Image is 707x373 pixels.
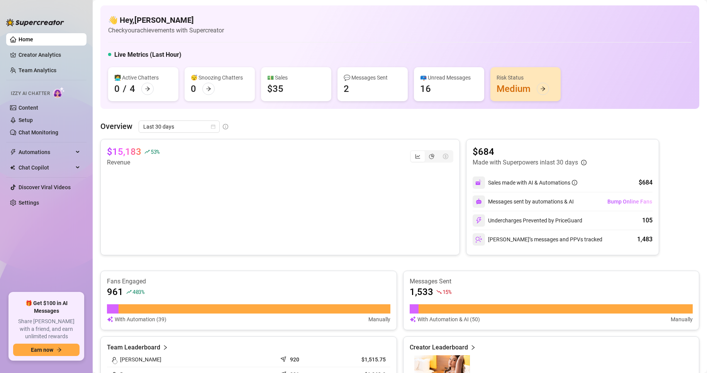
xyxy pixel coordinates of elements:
div: 💬 Messages Sent [344,73,402,82]
a: Settings [19,200,39,206]
img: svg%3e [475,179,482,186]
div: 👩‍💻 Active Chatters [114,73,172,82]
button: Earn nowarrow-right [13,344,80,356]
h5: Live Metrics (Last Hour) [114,50,181,59]
article: Messages Sent [410,277,693,286]
img: Chat Copilot [10,165,15,170]
div: Messages sent by automations & AI [473,195,574,208]
span: arrow-right [206,86,211,92]
div: segmented control [410,150,453,163]
article: Revenue [107,158,159,167]
a: Setup [19,117,33,123]
a: Home [19,36,33,42]
img: svg%3e [107,315,113,324]
a: Discover Viral Videos [19,184,71,190]
span: dollar-circle [443,154,448,159]
article: Fans Engaged [107,277,390,286]
span: Bump Online Fans [607,198,652,205]
span: info-circle [581,160,587,165]
span: arrow-right [540,86,546,92]
span: thunderbolt [10,149,16,155]
img: AI Chatter [53,87,65,98]
div: 105 [642,216,653,225]
a: Chat Monitoring [19,129,58,136]
span: user [112,357,117,362]
div: Undercharges Prevented by PriceGuard [473,214,582,227]
article: 920 [290,356,299,363]
div: 💵 Sales [267,73,325,82]
span: pie-chart [429,154,434,159]
article: 961 [107,286,123,298]
span: Last 30 days [143,121,215,132]
span: info-circle [572,180,577,185]
article: Team Leaderboard [107,343,160,352]
div: 16 [420,83,431,95]
span: Chat Copilot [19,161,73,174]
article: Manually [368,315,390,324]
img: svg%3e [475,217,482,224]
a: Content [19,105,38,111]
div: Risk Status [497,73,554,82]
div: $684 [639,178,653,187]
a: Team Analytics [19,67,56,73]
article: Overview [100,120,132,132]
article: With Automation (39) [115,315,166,324]
span: [PERSON_NAME] [120,355,161,364]
div: 😴 Snoozing Chatters [191,73,249,82]
article: $15,183 [107,146,141,158]
div: $35 [267,83,283,95]
span: rise [126,289,132,295]
div: Sales made with AI & Automations [488,178,577,187]
span: 🎁 Get $100 in AI Messages [13,300,80,315]
div: 4 [130,83,135,95]
span: right [163,343,168,352]
img: svg%3e [475,236,482,243]
div: 1,483 [637,235,653,244]
span: Automations [19,146,73,158]
span: 53 % [151,148,159,155]
article: Manually [671,315,693,324]
span: Share [PERSON_NAME] with a friend, and earn unlimited rewards [13,318,80,341]
article: With Automation & AI (50) [417,315,480,324]
span: calendar [211,124,215,129]
span: Earn now [31,347,53,353]
div: 📪 Unread Messages [420,73,478,82]
article: 1,533 [410,286,433,298]
a: Creator Analytics [19,49,80,61]
span: line-chart [415,154,420,159]
article: Creator Leaderboard [410,343,468,352]
h4: 👋 Hey, [PERSON_NAME] [108,15,224,25]
div: 0 [114,83,120,95]
span: info-circle [223,124,228,129]
div: [PERSON_NAME]’s messages and PPVs tracked [473,233,602,246]
div: 0 [191,83,196,95]
article: Check your achievements with Supercreator [108,25,224,35]
span: rise [144,149,150,154]
span: 15 % [443,288,451,295]
span: arrow-right [145,86,150,92]
article: Made with Superpowers in last 30 days [473,158,578,167]
span: 403 % [132,288,144,295]
span: fall [436,289,442,295]
span: send [280,354,288,362]
button: Bump Online Fans [607,195,653,208]
div: 2 [344,83,349,95]
span: right [470,343,476,352]
img: svg%3e [476,198,482,205]
img: logo-BBDzfeDw.svg [6,19,64,26]
img: svg%3e [410,315,416,324]
article: $1,515.75 [338,356,386,363]
span: arrow-right [56,347,62,353]
span: Izzy AI Chatter [11,90,50,97]
article: $684 [473,146,587,158]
